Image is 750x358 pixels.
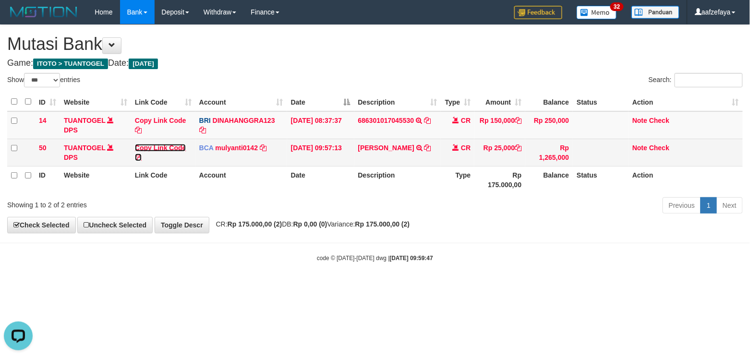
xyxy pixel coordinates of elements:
[358,144,414,152] a: [PERSON_NAME]
[355,220,410,228] strong: Rp 175.000,00 (2)
[7,59,743,68] h4: Game: Date:
[461,144,471,152] span: CR
[35,166,60,193] th: ID
[354,93,441,111] th: Description: activate to sort column ascending
[525,139,573,166] td: Rp 1,265,000
[39,144,47,152] span: 50
[35,93,60,111] th: ID: activate to sort column ascending
[631,6,679,19] img: panduan.png
[424,144,431,152] a: Copy EDY PRIYATNASARI to clipboard
[60,93,131,111] th: Website: activate to sort column ascending
[441,93,474,111] th: Type: activate to sort column ascending
[514,6,562,19] img: Feedback.jpg
[577,6,617,19] img: Button%20Memo.svg
[195,93,287,111] th: Account: activate to sort column ascending
[131,166,195,193] th: Link Code
[287,111,354,139] td: [DATE] 08:37:37
[260,144,266,152] a: Copy mulyanti0142 to clipboard
[649,73,743,87] label: Search:
[649,144,669,152] a: Check
[135,117,186,134] a: Copy Link Code
[228,220,282,228] strong: Rp 175.000,00 (2)
[525,93,573,111] th: Balance
[663,197,701,214] a: Previous
[573,166,629,193] th: Status
[199,126,206,134] a: Copy DINAHANGGRA123 to clipboard
[701,197,717,214] a: 1
[215,144,258,152] a: mulyanti0142
[525,166,573,193] th: Balance
[60,139,131,166] td: DPS
[474,93,525,111] th: Amount: activate to sort column ascending
[317,255,433,262] small: code © [DATE]-[DATE] dwg |
[7,73,80,87] label: Show entries
[155,217,209,233] a: Toggle Descr
[7,196,305,210] div: Showing 1 to 2 of 2 entries
[77,217,153,233] a: Uncheck Selected
[60,166,131,193] th: Website
[195,166,287,193] th: Account
[629,166,743,193] th: Action
[7,5,80,19] img: MOTION_logo.png
[716,197,743,214] a: Next
[287,139,354,166] td: [DATE] 09:57:13
[60,111,131,139] td: DPS
[64,144,106,152] a: TUANTOGEL
[135,144,186,161] a: Copy Link Code
[515,144,521,152] a: Copy Rp 25,000 to clipboard
[4,4,33,33] button: Open LiveChat chat widget
[525,111,573,139] td: Rp 250,000
[354,166,441,193] th: Description
[199,144,214,152] span: BCA
[7,35,743,54] h1: Mutasi Bank
[287,166,354,193] th: Date
[129,59,158,69] span: [DATE]
[515,117,521,124] a: Copy Rp 150,000 to clipboard
[632,144,647,152] a: Note
[474,166,525,193] th: Rp 175.000,00
[64,117,106,124] a: TUANTOGEL
[213,117,275,124] a: DINAHANGGRA123
[199,117,211,124] span: BRI
[649,117,669,124] a: Check
[39,117,47,124] span: 14
[7,217,76,233] a: Check Selected
[211,220,410,228] span: CR: DB: Variance:
[131,93,195,111] th: Link Code: activate to sort column ascending
[24,73,60,87] select: Showentries
[474,139,525,166] td: Rp 25,000
[474,111,525,139] td: Rp 150,000
[441,166,474,193] th: Type
[424,117,431,124] a: Copy 686301017045530 to clipboard
[632,117,647,124] a: Note
[293,220,327,228] strong: Rp 0,00 (0)
[629,93,743,111] th: Action: activate to sort column ascending
[390,255,433,262] strong: [DATE] 09:59:47
[358,117,414,124] a: 686301017045530
[461,117,471,124] span: CR
[573,93,629,111] th: Status
[33,59,108,69] span: ITOTO > TUANTOGEL
[610,2,623,11] span: 32
[287,93,354,111] th: Date: activate to sort column descending
[675,73,743,87] input: Search:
